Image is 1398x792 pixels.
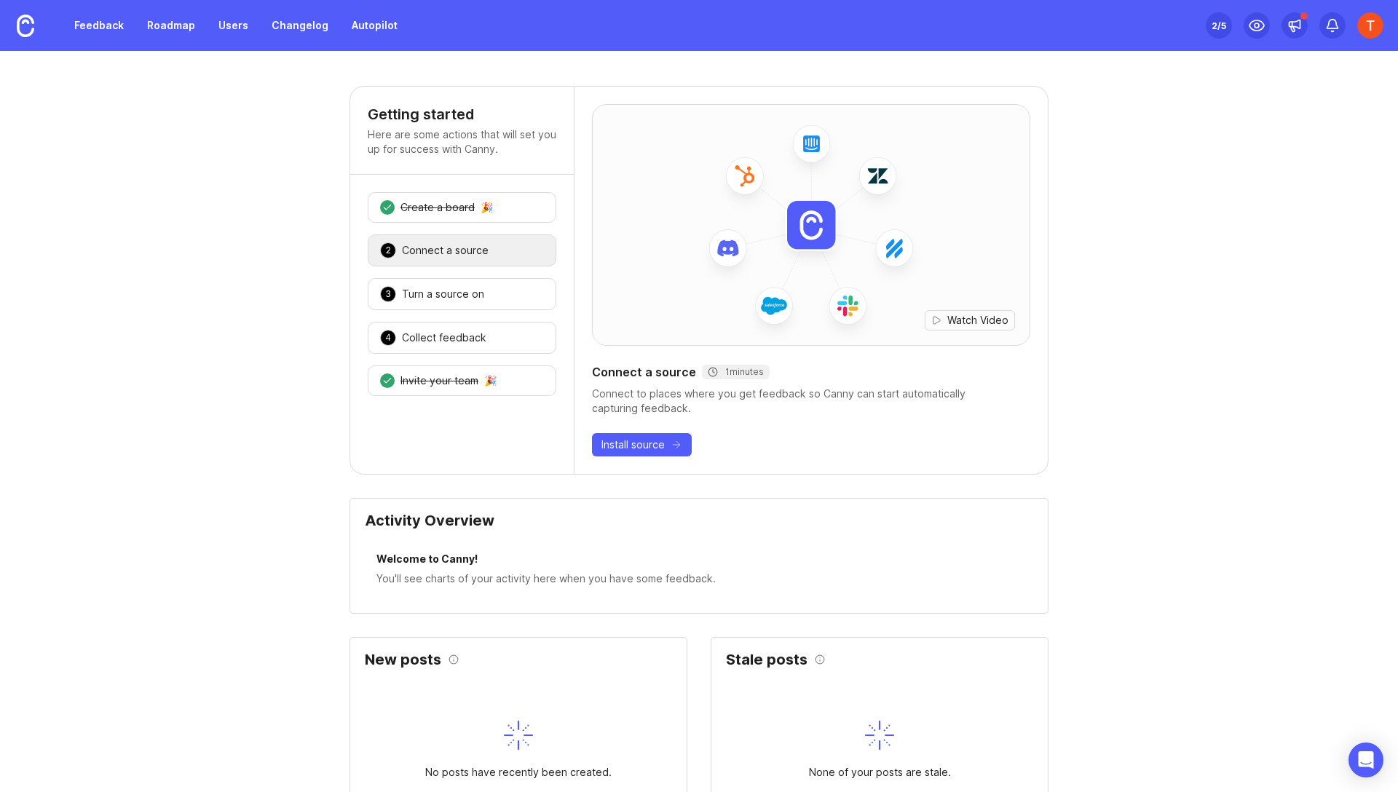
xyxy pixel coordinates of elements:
a: Autopilot [343,12,406,39]
div: 3 [380,286,396,302]
a: Users [210,12,257,39]
img: Canny Home [17,15,34,37]
img: Tishya Tarun [1357,12,1383,39]
div: 🎉 [484,376,497,386]
div: 2 /5 [1212,15,1226,36]
button: 2/5 [1206,12,1232,39]
a: Changelog [263,12,337,39]
div: Connect a source [592,363,1030,381]
div: 2 [380,242,396,258]
div: Welcome to Canny! [376,551,1022,571]
span: Install source [601,437,665,452]
a: Feedback [66,12,133,39]
div: Connect to places where you get feedback so Canny can start automatically capturing feedback. [592,387,1030,416]
a: Roadmap [138,12,204,39]
button: Watch Video [925,310,1015,330]
div: No posts have recently been created. [425,764,612,780]
div: Collect feedback [402,330,486,345]
div: Invite your team [400,373,478,388]
div: Connect a source [402,243,489,258]
h4: Getting started [368,104,556,124]
div: None of your posts are stale. [809,764,951,780]
div: Open Intercom Messenger [1348,742,1383,777]
div: 🎉 [481,202,493,213]
h2: Stale posts [726,652,807,667]
button: Install source [592,433,692,456]
img: installed-source-hero-8cc2ac6e746a3ed68ab1d0118ebd9805.png [593,94,1030,356]
div: Activity Overview [365,513,1033,539]
span: Watch Video [947,313,1008,328]
img: svg+xml;base64,PHN2ZyB3aWR0aD0iNDAiIGhlaWdodD0iNDAiIGZpbGw9Im5vbmUiIHhtbG5zPSJodHRwOi8vd3d3LnczLm... [865,721,894,750]
div: 1 minutes [708,366,764,378]
div: Create a board [400,200,475,215]
p: Here are some actions that will set you up for success with Canny. [368,127,556,157]
div: You'll see charts of your activity here when you have some feedback. [376,571,1022,587]
img: svg+xml;base64,PHN2ZyB3aWR0aD0iNDAiIGhlaWdodD0iNDAiIGZpbGw9Im5vbmUiIHhtbG5zPSJodHRwOi8vd3d3LnczLm... [504,721,533,750]
div: 4 [380,330,396,346]
h2: New posts [365,652,441,667]
div: Turn a source on [402,287,484,301]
